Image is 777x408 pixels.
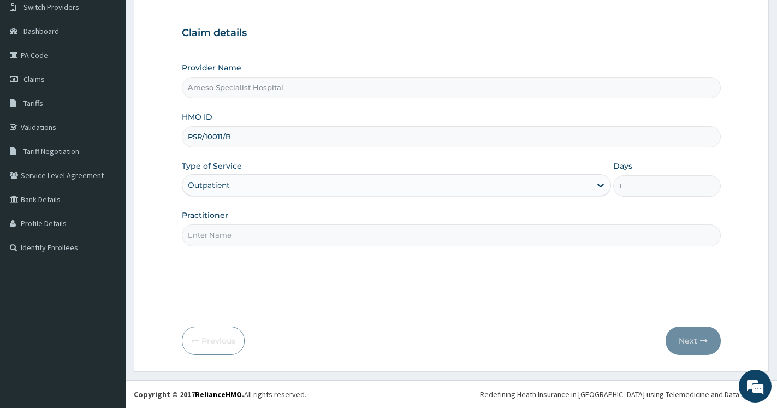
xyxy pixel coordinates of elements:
span: Claims [23,74,45,84]
a: RelianceHMO [195,389,242,399]
label: HMO ID [182,111,212,122]
span: Dashboard [23,26,59,36]
button: Previous [182,327,245,355]
img: d_794563401_company_1708531726252_794563401 [20,55,44,82]
div: Minimize live chat window [179,5,205,32]
label: Provider Name [182,62,241,73]
span: Tariff Negotiation [23,146,79,156]
h3: Claim details [182,27,721,39]
label: Type of Service [182,161,242,172]
div: Chat with us now [57,61,183,75]
footer: All rights reserved. [126,380,777,408]
input: Enter HMO ID [182,126,721,147]
label: Days [613,161,632,172]
span: Tariffs [23,98,43,108]
div: Redefining Heath Insurance in [GEOGRAPHIC_DATA] using Telemedicine and Data Science! [480,389,769,400]
textarea: Type your message and hit 'Enter' [5,283,208,321]
label: Practitioner [182,210,228,221]
span: We're online! [63,130,151,240]
span: Switch Providers [23,2,79,12]
button: Next [666,327,721,355]
strong: Copyright © 2017 . [134,389,244,399]
div: Outpatient [188,180,230,191]
input: Enter Name [182,224,721,246]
